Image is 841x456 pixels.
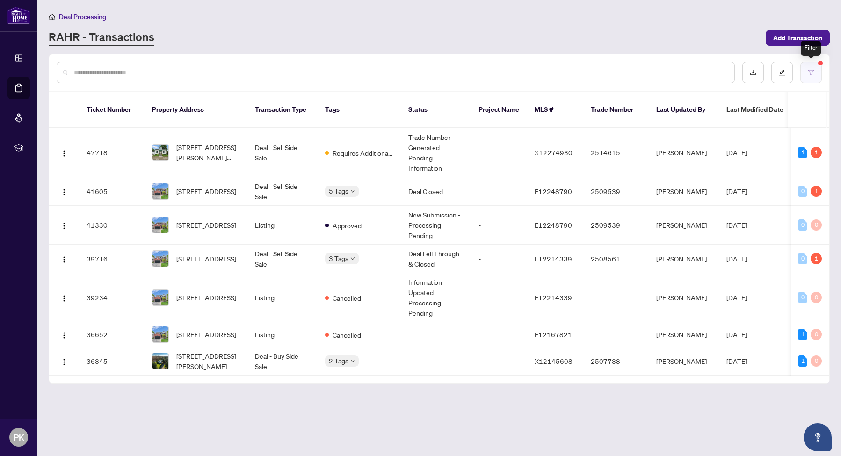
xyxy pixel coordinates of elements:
td: Trade Number Generated - Pending Information [401,128,471,177]
td: - [471,322,527,347]
td: Listing [247,206,318,245]
td: 41330 [79,206,145,245]
th: Status [401,92,471,128]
span: X12145608 [535,357,573,365]
img: Logo [60,358,68,366]
button: Logo [57,145,72,160]
td: [PERSON_NAME] [649,206,719,245]
div: 0 [811,329,822,340]
span: [STREET_ADDRESS] [176,186,236,196]
button: Logo [57,354,72,369]
img: Logo [60,150,68,157]
span: E12248790 [535,221,572,229]
a: RAHR - Transactions [49,29,154,46]
th: Trade Number [583,92,649,128]
button: Logo [57,217,72,232]
td: Information Updated - Processing Pending [401,273,471,322]
span: [STREET_ADDRESS] [176,220,236,230]
span: edit [779,69,785,76]
th: Property Address [145,92,247,128]
td: 39716 [79,245,145,273]
div: 0 [798,253,807,264]
th: Tags [318,92,401,128]
td: [PERSON_NAME] [649,322,719,347]
button: edit [771,62,793,83]
span: X12274930 [535,148,573,157]
span: PK [14,431,24,444]
div: 1 [798,147,807,158]
img: logo [7,7,30,24]
span: down [350,189,355,194]
td: 2509539 [583,177,649,206]
span: Cancelled [333,330,361,340]
span: [STREET_ADDRESS][PERSON_NAME][PERSON_NAME] [176,142,240,163]
img: Logo [60,332,68,339]
img: thumbnail-img [152,251,168,267]
div: 0 [811,355,822,367]
div: Filter [801,41,821,56]
span: E12214339 [535,254,572,263]
td: [PERSON_NAME] [649,245,719,273]
td: - [471,177,527,206]
button: Logo [57,290,72,305]
td: - [583,322,649,347]
img: Logo [60,222,68,230]
td: [PERSON_NAME] [649,347,719,376]
img: Logo [60,188,68,196]
span: [STREET_ADDRESS] [176,253,236,264]
span: E12248790 [535,187,572,195]
span: [DATE] [726,293,747,302]
td: [PERSON_NAME] [649,128,719,177]
img: Logo [60,256,68,263]
div: 0 [811,292,822,303]
td: Deal Closed [401,177,471,206]
button: Open asap [804,423,832,451]
span: [DATE] [726,330,747,339]
td: Deal - Buy Side Sale [247,347,318,376]
th: Ticket Number [79,92,145,128]
span: [DATE] [726,357,747,365]
button: filter [800,62,822,83]
td: - [401,347,471,376]
div: 0 [798,186,807,197]
th: Last Updated By [649,92,719,128]
td: - [471,347,527,376]
td: Listing [247,273,318,322]
img: Logo [60,295,68,302]
div: 1 [811,186,822,197]
span: [DATE] [726,148,747,157]
td: 2507738 [583,347,649,376]
span: 2 Tags [329,355,348,366]
span: Add Transaction [773,30,822,45]
td: Deal Fell Through & Closed [401,245,471,273]
span: Requires Additional Docs [333,148,393,158]
td: - [401,322,471,347]
img: thumbnail-img [152,326,168,342]
div: 1 [798,355,807,367]
td: New Submission - Processing Pending [401,206,471,245]
div: 1 [798,329,807,340]
span: Last Modified Date [726,104,783,115]
td: Deal - Sell Side Sale [247,245,318,273]
span: down [350,359,355,363]
span: [STREET_ADDRESS][PERSON_NAME] [176,351,240,371]
button: download [742,62,764,83]
td: - [471,273,527,322]
th: Transaction Type [247,92,318,128]
td: Listing [247,322,318,347]
td: 36652 [79,322,145,347]
td: Deal - Sell Side Sale [247,128,318,177]
span: download [750,69,756,76]
img: thumbnail-img [152,217,168,233]
td: 39234 [79,273,145,322]
div: 0 [798,292,807,303]
td: - [471,206,527,245]
span: E12167821 [535,330,572,339]
span: [STREET_ADDRESS] [176,292,236,303]
div: 0 [798,219,807,231]
div: 1 [811,253,822,264]
td: [PERSON_NAME] [649,177,719,206]
img: thumbnail-img [152,183,168,199]
td: 47718 [79,128,145,177]
img: thumbnail-img [152,290,168,305]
